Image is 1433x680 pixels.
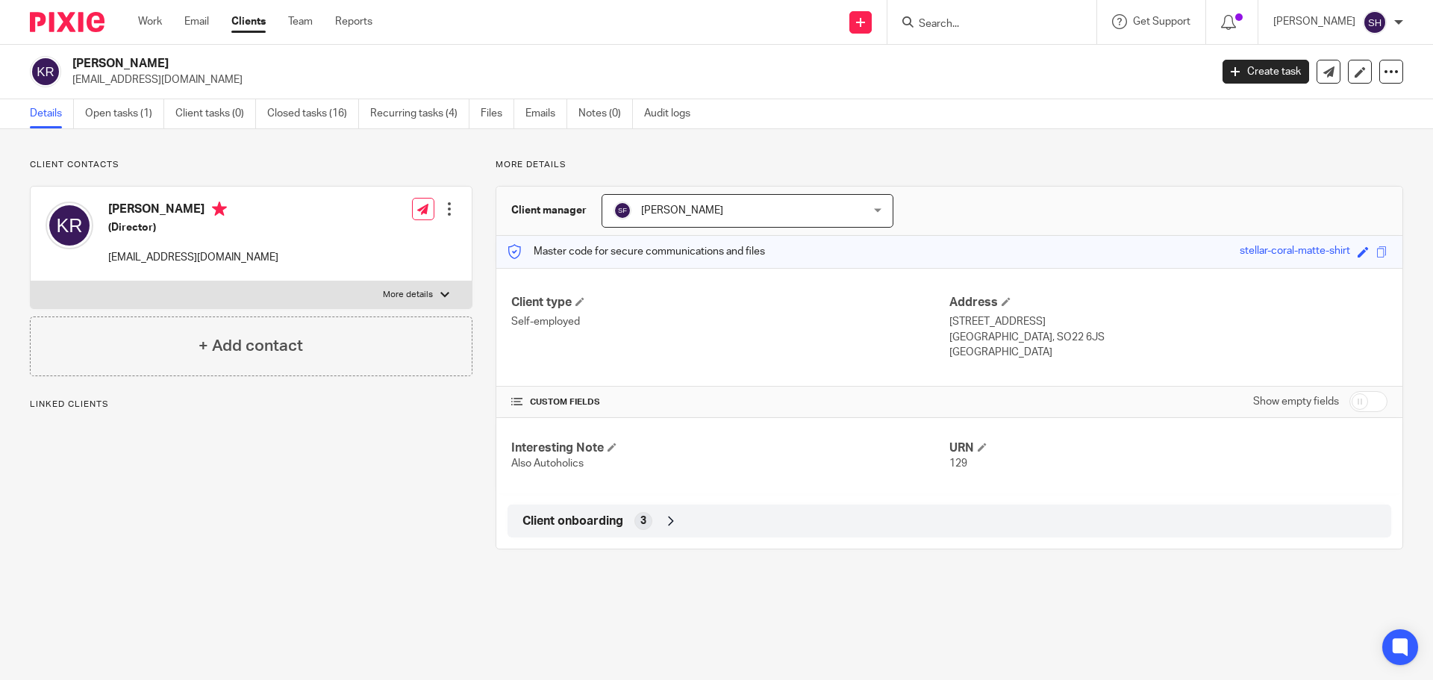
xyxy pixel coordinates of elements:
div: stellar-coral-matte-shirt [1240,243,1350,261]
span: Get Support [1133,16,1190,27]
p: Client contacts [30,159,472,171]
a: Reports [335,14,372,29]
a: Closed tasks (16) [267,99,359,128]
img: svg%3E [1363,10,1387,34]
a: Email [184,14,209,29]
a: Client tasks (0) [175,99,256,128]
label: Show empty fields [1253,394,1339,409]
a: Open tasks (1) [85,99,164,128]
p: Self-employed [511,314,949,329]
input: Search [917,18,1052,31]
a: Create task [1223,60,1309,84]
p: More details [496,159,1403,171]
h5: (Director) [108,220,278,235]
img: svg%3E [46,202,93,249]
p: More details [383,289,433,301]
a: Audit logs [644,99,702,128]
a: Work [138,14,162,29]
p: Linked clients [30,399,472,411]
h2: [PERSON_NAME] [72,56,975,72]
p: [GEOGRAPHIC_DATA] [949,345,1387,360]
h4: Client type [511,295,949,311]
img: svg%3E [614,202,631,219]
h4: Address [949,295,1387,311]
img: Pixie [30,12,104,32]
span: Also Autoholics [511,458,584,469]
img: svg%3E [30,56,61,87]
h4: CUSTOM FIELDS [511,396,949,408]
a: Details [30,99,74,128]
h3: Client manager [511,203,587,218]
h4: URN [949,440,1387,456]
i: Primary [212,202,227,216]
a: Recurring tasks (4) [370,99,469,128]
span: Client onboarding [522,514,623,529]
p: [STREET_ADDRESS] [949,314,1387,329]
p: [GEOGRAPHIC_DATA], SO22 6JS [949,330,1387,345]
h4: + Add contact [199,334,303,358]
h4: Interesting Note [511,440,949,456]
a: Notes (0) [578,99,633,128]
span: [PERSON_NAME] [641,205,723,216]
a: Files [481,99,514,128]
span: 3 [640,514,646,528]
a: Emails [525,99,567,128]
p: Master code for secure communications and files [508,244,765,259]
h4: [PERSON_NAME] [108,202,278,220]
span: 129 [949,458,967,469]
p: [EMAIL_ADDRESS][DOMAIN_NAME] [108,250,278,265]
p: [PERSON_NAME] [1273,14,1355,29]
a: Clients [231,14,266,29]
p: [EMAIL_ADDRESS][DOMAIN_NAME] [72,72,1200,87]
a: Team [288,14,313,29]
